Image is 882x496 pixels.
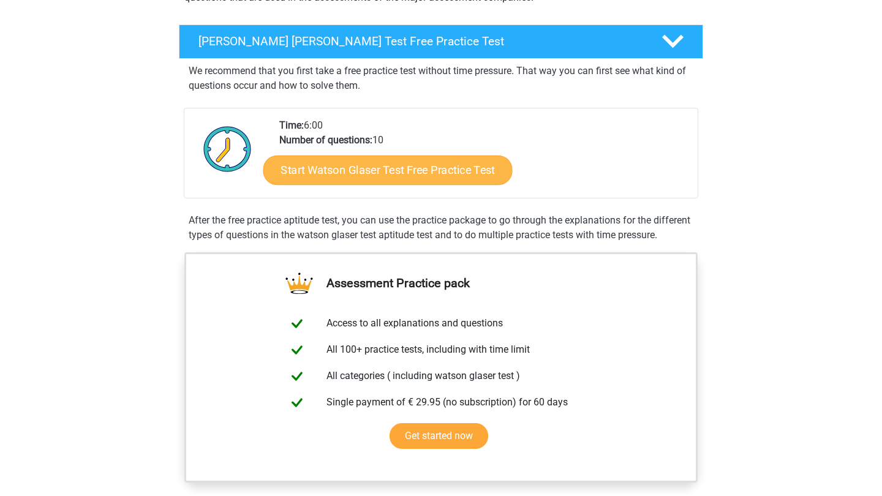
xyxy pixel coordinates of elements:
[189,64,693,93] p: We recommend that you first take a free practice test without time pressure. That way you can fir...
[279,134,372,146] b: Number of questions:
[270,118,697,198] div: 6:00 10
[197,118,258,179] img: Clock
[174,24,708,59] a: [PERSON_NAME] [PERSON_NAME] Test Free Practice Test
[263,156,513,185] a: Start Watson Glaser Test Free Practice Test
[390,423,488,449] a: Get started now
[279,119,304,131] b: Time:
[184,213,698,242] div: After the free practice aptitude test, you can use the practice package to go through the explana...
[198,34,642,48] h4: [PERSON_NAME] [PERSON_NAME] Test Free Practice Test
